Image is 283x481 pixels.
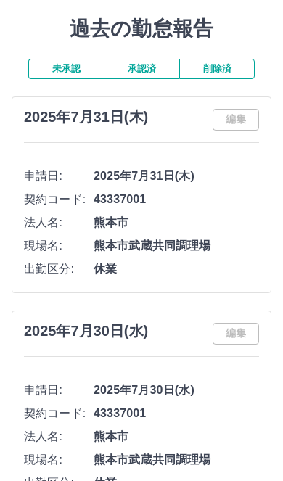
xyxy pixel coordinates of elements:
button: 削除済 [179,59,255,79]
h3: 2025年7月31日(木) [24,109,148,126]
button: 承認済 [104,59,179,79]
span: 申請日: [24,168,94,185]
span: 契約コード: [24,191,94,208]
span: 熊本市武蔵共同調理場 [94,237,259,255]
span: 熊本市 [94,214,259,231]
span: 法人名: [24,214,94,231]
button: 未承認 [28,59,104,79]
span: 2025年7月30日(水) [94,382,259,399]
span: 熊本市武蔵共同調理場 [94,451,259,469]
span: 申請日: [24,382,94,399]
span: 法人名: [24,428,94,445]
span: 熊本市 [94,428,259,445]
span: 出勤区分: [24,260,94,278]
span: 43337001 [94,191,259,208]
h3: 2025年7月30日(水) [24,323,148,340]
span: 休業 [94,260,259,278]
span: 現場名: [24,451,94,469]
span: 契約コード: [24,405,94,422]
span: 現場名: [24,237,94,255]
h1: 過去の勤怠報告 [12,17,271,41]
span: 2025年7月31日(木) [94,168,259,185]
span: 43337001 [94,405,259,422]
